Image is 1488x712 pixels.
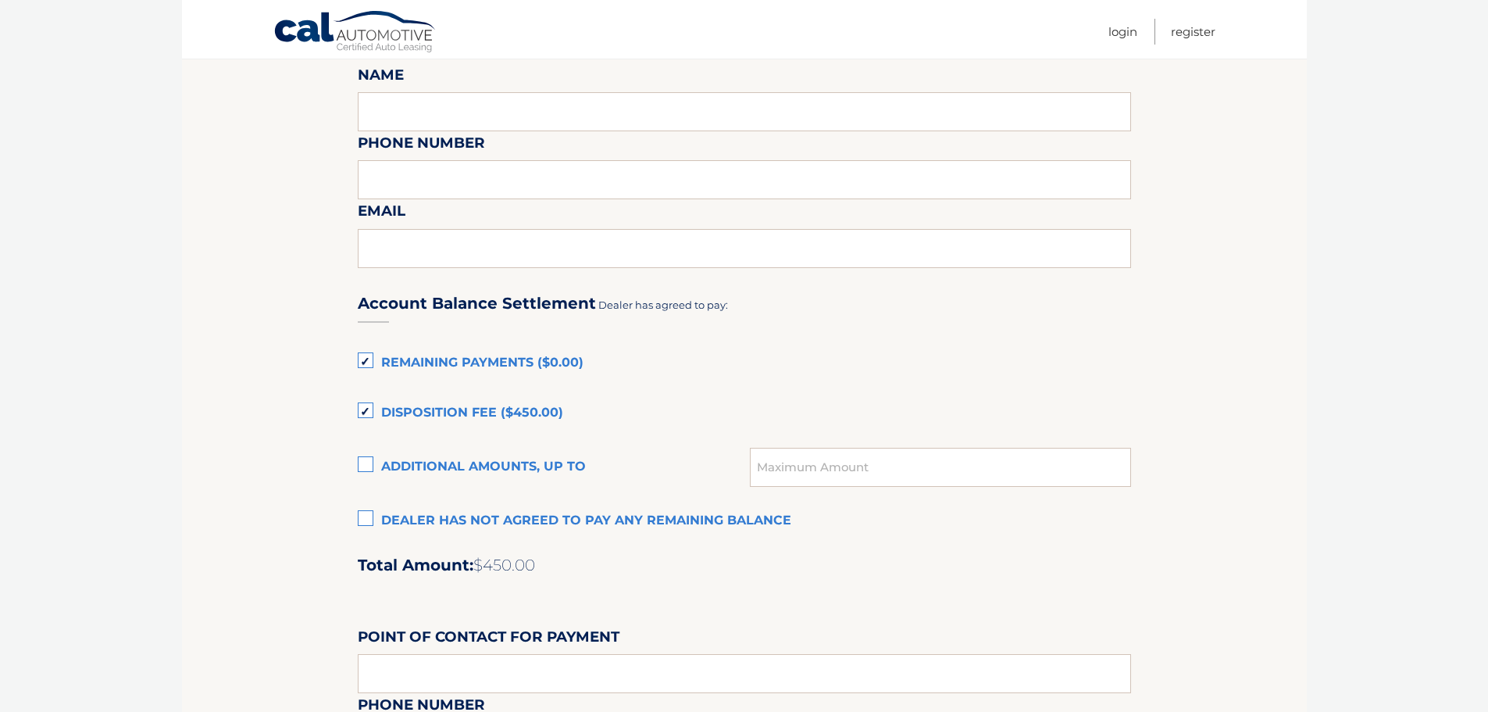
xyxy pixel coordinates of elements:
label: Phone Number [358,131,485,160]
h2: Total Amount: [358,556,1131,575]
span: Dealer has agreed to pay: [598,299,728,311]
label: Disposition Fee ($450.00) [358,398,1131,429]
label: Point of Contact for Payment [358,625,619,654]
input: Maximum Amount [750,448,1130,487]
a: Login [1108,19,1137,45]
label: Remaining Payments ($0.00) [358,348,1131,379]
a: Register [1171,19,1215,45]
label: Email [358,199,405,228]
label: Dealer has not agreed to pay any remaining balance [358,506,1131,537]
a: Cal Automotive [273,10,437,55]
h3: Account Balance Settlement [358,294,596,313]
label: Name [358,63,404,92]
span: $450.00 [473,556,535,574]
label: Additional amounts, up to [358,452,751,483]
